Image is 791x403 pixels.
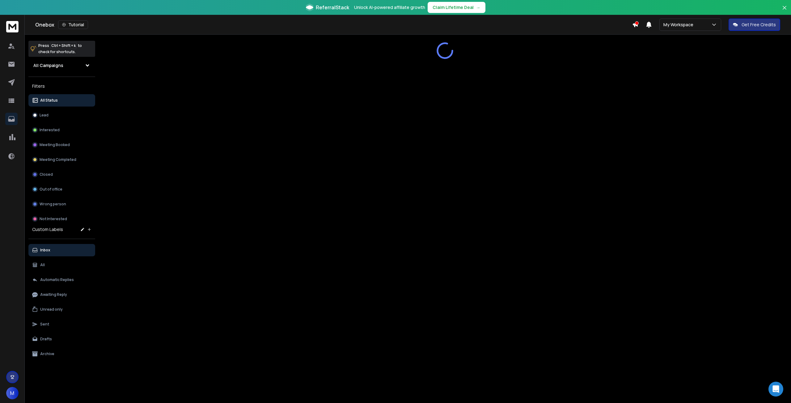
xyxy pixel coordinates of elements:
[28,82,95,90] h3: Filters
[40,262,45,267] p: All
[40,202,66,207] p: Wrong person
[28,153,95,166] button: Meeting Completed
[28,318,95,330] button: Sent
[729,19,780,31] button: Get Free Credits
[28,59,95,72] button: All Campaigns
[6,387,19,399] button: M
[780,4,789,19] button: Close banner
[40,307,63,312] p: Unread only
[28,124,95,136] button: Interested
[40,351,54,356] p: Archive
[35,20,632,29] div: Onebox
[28,168,95,181] button: Closed
[40,292,67,297] p: Awaiting Reply
[32,226,63,233] h3: Custom Labels
[28,213,95,225] button: Not Interested
[28,303,95,316] button: Unread only
[40,216,67,221] p: Not Interested
[40,128,60,132] p: Interested
[50,42,77,49] span: Ctrl + Shift + k
[428,2,485,13] button: Claim Lifetime Deal→
[40,157,76,162] p: Meeting Completed
[40,142,70,147] p: Meeting Booked
[38,43,82,55] p: Press to check for shortcuts.
[33,62,63,69] h1: All Campaigns
[40,322,49,327] p: Sent
[40,172,53,177] p: Closed
[742,22,776,28] p: Get Free Credits
[28,348,95,360] button: Archive
[40,113,49,118] p: Lead
[28,274,95,286] button: Automatic Replies
[40,277,74,282] p: Automatic Replies
[28,109,95,121] button: Lead
[28,244,95,256] button: Inbox
[40,337,52,342] p: Drafts
[663,22,696,28] p: My Workspace
[354,4,425,10] p: Unlock AI-powered affiliate growth
[58,20,88,29] button: Tutorial
[28,94,95,107] button: All Status
[28,288,95,301] button: Awaiting Reply
[476,4,480,10] span: →
[40,187,62,192] p: Out of office
[40,98,58,103] p: All Status
[316,4,349,11] span: ReferralStack
[28,183,95,195] button: Out of office
[28,259,95,271] button: All
[768,382,783,397] div: Open Intercom Messenger
[40,248,50,253] p: Inbox
[28,333,95,345] button: Drafts
[28,139,95,151] button: Meeting Booked
[28,198,95,210] button: Wrong person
